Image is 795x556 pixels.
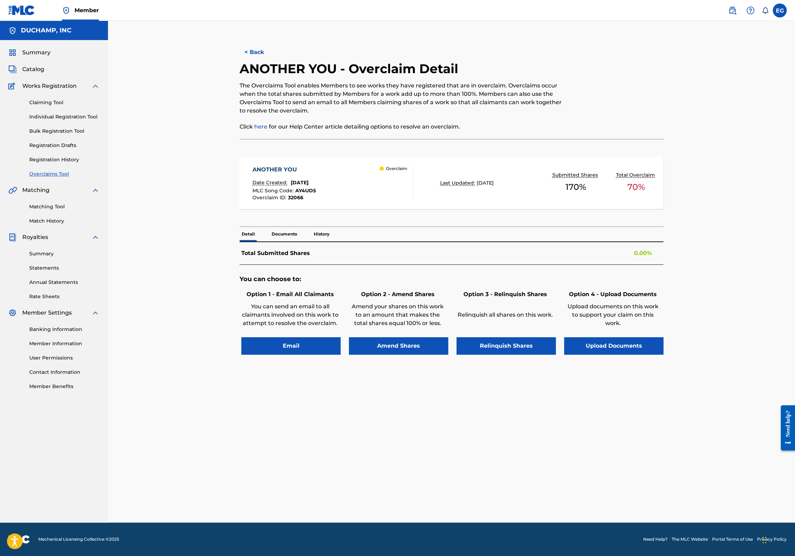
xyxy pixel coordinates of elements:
img: Catalog [8,65,17,74]
span: Mechanical Licensing Collective © 2025 [38,536,119,542]
span: AY4UD5 [295,187,316,194]
img: Summary [8,48,17,57]
span: Royalties [22,233,48,241]
a: The MLC Website [672,536,708,542]
p: Total Submitted Shares [241,249,310,257]
a: Registration Drafts [29,142,100,149]
a: SummarySummary [8,48,50,57]
a: Privacy Policy [757,536,787,542]
button: Email [241,337,341,355]
a: Individual Registration Tool [29,113,100,121]
img: Royalties [8,233,17,241]
a: Statements [29,264,100,272]
h6: Option 2 - Amend Shares [349,290,446,299]
h2: ANOTHER YOU - Overclaim Detail [240,61,462,77]
h6: Option 4 - Upload Documents [564,290,662,299]
a: Public Search [725,3,739,17]
span: Member [75,6,99,14]
p: Upload documents on this work to support your claim on this work. [564,302,662,327]
a: Registration History [29,156,100,163]
a: Overclaims Tool [29,170,100,178]
h5: DUCHAMP, INC [21,26,71,34]
a: Bulk Registration Tool [29,128,100,135]
div: Help [743,3,757,17]
img: expand [91,233,100,241]
span: 170 % [566,181,586,193]
img: Member Settings [8,309,17,317]
iframe: Chat Widget [760,523,795,556]
img: logo [8,535,30,543]
span: [DATE] [477,180,494,186]
img: help [746,6,755,15]
a: Contact Information [29,369,100,376]
iframe: Resource Center [775,400,795,456]
p: History [312,227,332,241]
p: Amend your shares on this work to an amount that makes the total shares equal 100% or less. [349,302,446,327]
a: Claiming Tool [29,99,100,106]
img: expand [91,309,100,317]
img: Top Rightsholder [62,6,70,15]
a: Need Help? [643,536,668,542]
button: Amend Shares [349,337,448,355]
img: MLC Logo [8,5,35,15]
span: Catalog [22,65,44,74]
h5: You can choose to: [240,275,663,283]
div: ANOTHER YOU [252,165,316,174]
span: [DATE] [291,179,309,186]
img: expand [91,82,100,90]
img: Accounts [8,26,17,35]
span: Member Settings [22,309,72,317]
a: Member Benefits [29,383,100,390]
h6: Option 3 - Relinquish Shares [457,290,554,299]
p: Total Overclaim [616,171,656,179]
a: User Permissions [29,354,100,362]
p: Submitted Shares [552,171,599,179]
p: 0.00% [634,249,652,257]
img: search [728,6,736,15]
span: Matching [22,186,49,194]
div: Notifications [762,7,769,14]
p: Click for our Help Center article detailing options to resolve an overclaim. [240,123,566,131]
div: Drag [762,530,766,550]
span: Works Registration [22,82,77,90]
a: here [254,123,267,130]
span: MLC Song Code : [252,187,295,194]
button: < Back [240,44,281,61]
p: Detail [240,227,257,241]
p: Date Created: [252,179,289,186]
h6: Option 1 - Email All Claimants [241,290,339,299]
a: Summary [29,250,100,257]
p: You can send an email to all claimants involved on this work to attempt to resolve the overclaim. [241,302,339,327]
div: User Menu [773,3,787,17]
span: 70 % [628,181,645,193]
a: Matching Tool [29,203,100,210]
img: expand [91,186,100,194]
button: Upload Documents [564,337,663,355]
a: Portal Terms of Use [712,536,753,542]
p: The Overclaims Tool enables Members to see works they have registered that are in overclaim. Over... [240,82,566,115]
p: Overclaim [386,165,407,172]
a: Match History [29,217,100,225]
span: Summary [22,48,50,57]
p: Relinquish all shares on this work. [457,311,554,319]
p: Last Updated: [440,179,477,187]
span: 32066 [288,194,303,201]
a: CatalogCatalog [8,65,44,74]
img: Matching [8,186,17,194]
p: Documents [270,227,299,241]
a: ANOTHER YOUDate Created:[DATE]MLC Song Code:AY4UD5Overclaim ID:32066 OverclaimLast Updated:[DATE]... [240,157,663,209]
button: Relinquish Shares [457,337,556,355]
a: Rate Sheets [29,293,100,300]
a: Annual Statements [29,279,100,286]
img: Works Registration [8,82,17,90]
span: Overclaim ID : [252,194,288,201]
a: Banking Information [29,326,100,333]
a: Member Information [29,340,100,347]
